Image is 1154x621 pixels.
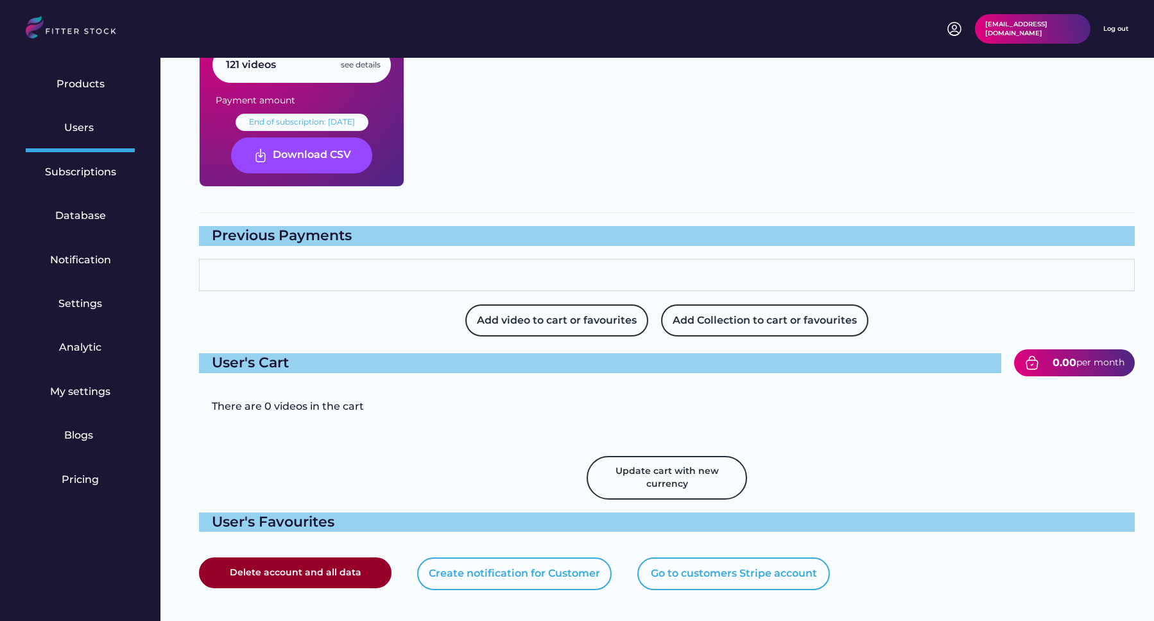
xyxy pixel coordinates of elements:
[199,226,1135,246] div: Previous Payments
[55,209,106,223] div: Database
[637,557,830,590] button: Go to customers Stripe account
[341,60,381,71] div: see details
[417,557,612,590] button: Create notification for Customer
[985,20,1080,38] div: [EMAIL_ADDRESS][DOMAIN_NAME]
[59,340,101,354] div: Analytic
[253,148,268,163] img: Frame%20%287%29.svg
[947,21,962,37] img: profile-circle.svg
[64,121,96,135] div: Users
[226,58,276,72] div: 121 videos
[587,456,747,499] button: Update cart with new currency
[1076,356,1124,369] div: per month
[661,304,868,337] button: Add Collection to cart or favourites
[249,117,355,128] div: End of subscription: [DATE]
[1053,356,1076,369] strong: 0.00
[199,353,1001,373] div: User's Cart
[58,297,102,311] div: Settings
[465,304,648,337] button: Add video to cart or favourites
[62,473,99,487] div: Pricing
[64,428,96,442] div: Blogs
[1103,24,1128,33] div: Log out
[216,94,295,107] div: Payment amount
[199,512,1135,532] div: User's Favourites
[50,385,110,399] div: My settings
[26,16,127,42] img: LOGO.svg
[212,399,1050,414] div: There are 0 videos in the cart
[50,253,111,267] div: Notification
[1024,355,1040,371] img: bag-tick-2.svg
[45,165,116,179] div: Subscriptions
[56,77,105,91] div: Products
[273,148,351,163] div: Download CSV
[199,557,392,588] button: Delete account and all data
